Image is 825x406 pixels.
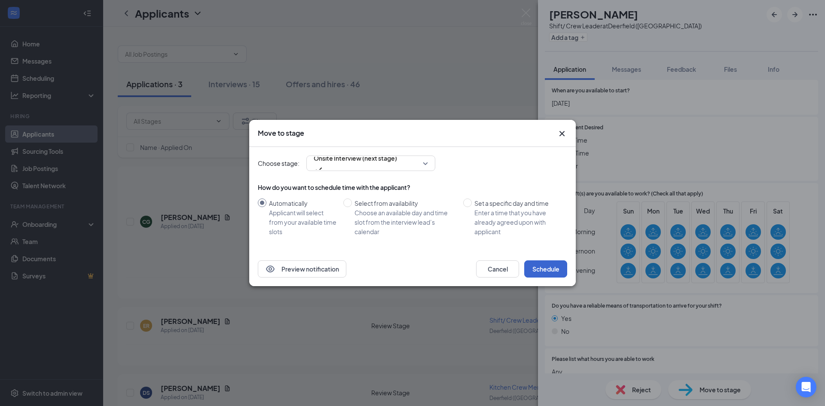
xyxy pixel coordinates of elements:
[476,260,519,278] button: Cancel
[557,128,567,139] svg: Cross
[557,128,567,139] button: Close
[265,264,275,274] svg: Eye
[354,198,456,208] div: Select from availability
[258,159,299,168] span: Choose stage:
[258,183,567,192] div: How do you want to schedule time with the applicant?
[474,208,560,236] div: Enter a time that you have already agreed upon with applicant
[524,260,567,278] button: Schedule
[314,165,324,175] svg: Checkmark
[258,260,346,278] button: EyePreview notification
[269,198,336,208] div: Automatically
[314,152,397,165] span: Onsite Interview (next stage)
[258,128,304,138] h3: Move to stage
[474,198,560,208] div: Set a specific day and time
[354,208,456,236] div: Choose an available day and time slot from the interview lead’s calendar
[269,208,336,236] div: Applicant will select from your available time slots
[796,377,816,397] div: Open Intercom Messenger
